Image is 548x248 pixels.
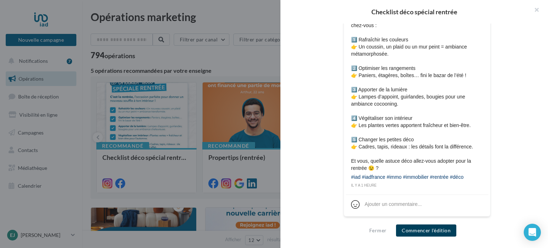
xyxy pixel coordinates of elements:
[366,226,389,235] button: Fermer
[351,182,483,189] div: il y a 1 heure
[351,173,463,182] div: #iad #iadfrance #immo #immobilier #rentrée #déco
[524,224,541,241] div: Open Intercom Messenger
[292,9,537,15] div: Checklist déco spécial rentrée
[396,224,456,237] button: Commencer l'édition
[351,200,360,209] svg: Emoji
[344,217,491,226] div: La prévisualisation est non-contractuelle
[365,201,422,208] div: Ajouter un commentaire...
